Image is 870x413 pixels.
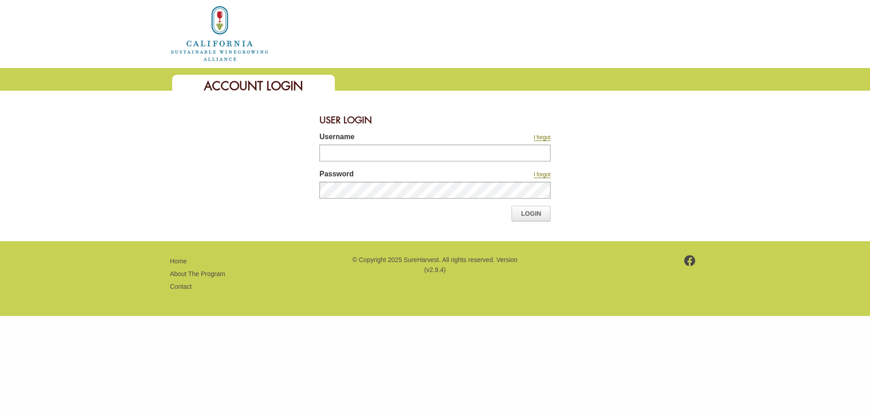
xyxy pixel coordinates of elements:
[534,171,551,178] a: I forgot
[170,5,270,63] img: logo_cswa2x.png
[204,78,303,94] span: Account Login
[170,29,270,37] a: Home
[170,283,192,290] a: Contact
[319,109,551,131] div: User Login
[534,134,551,141] a: I forgot
[512,206,551,221] a: Login
[684,255,696,266] img: footer-facebook.png
[319,169,469,182] label: Password
[170,258,187,265] a: Home
[351,255,519,275] p: © Copyright 2025 SureHarvest. All rights reserved. Version (v2.9.4)
[170,270,225,277] a: About The Program
[319,131,469,145] label: Username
